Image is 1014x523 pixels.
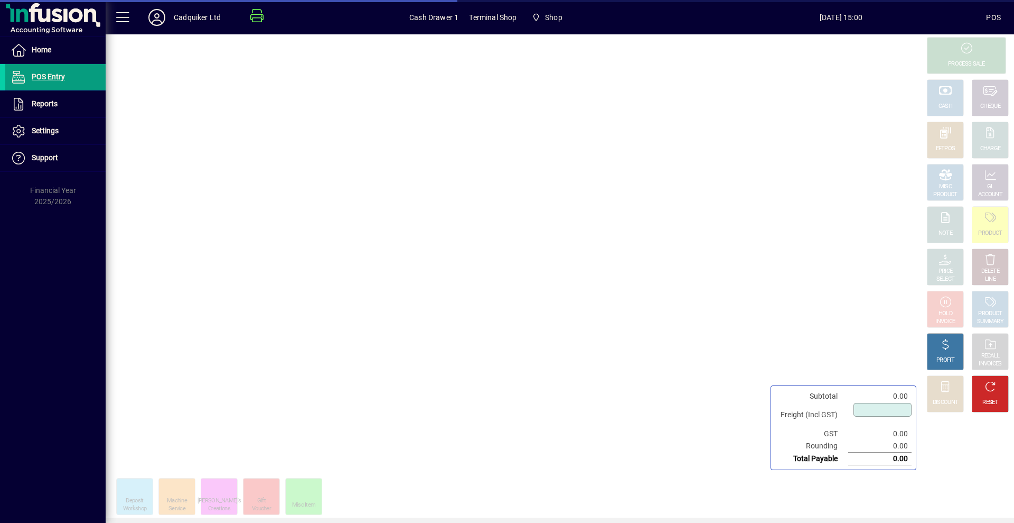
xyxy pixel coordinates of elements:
[978,191,1002,199] div: ACCOUNT
[528,8,567,27] span: Shop
[979,360,1001,368] div: INVOICES
[198,497,241,505] div: [PERSON_NAME]'s
[985,276,996,283] div: LINE
[167,497,187,505] div: Machine
[545,9,562,26] span: Shop
[696,9,986,26] span: [DATE] 15:00
[977,318,1003,326] div: SUMMARY
[848,428,912,440] td: 0.00
[987,183,994,191] div: GL
[933,191,957,199] div: PRODUCT
[938,268,953,276] div: PRICE
[938,103,952,111] div: CASH
[5,145,106,171] a: Support
[292,501,316,509] div: Misc Item
[32,153,58,162] span: Support
[933,399,958,407] div: DISCOUNT
[32,99,58,108] span: Reports
[978,230,1002,237] div: PRODUCT
[168,505,185,513] div: Service
[848,390,912,402] td: 0.00
[848,440,912,453] td: 0.00
[32,72,65,81] span: POS Entry
[938,310,952,318] div: HOLD
[140,8,174,27] button: Profile
[986,9,1001,26] div: POS
[775,402,848,428] td: Freight (Incl GST)
[982,399,998,407] div: RESET
[938,230,952,237] div: NOTE
[980,145,1001,153] div: CHARGE
[409,9,458,26] span: Cash Drawer 1
[775,453,848,465] td: Total Payable
[208,505,230,513] div: Creations
[948,60,985,68] div: PROCESS SALE
[469,9,517,26] span: Terminal Shop
[257,497,266,505] div: Gift
[5,91,106,117] a: Reports
[936,276,955,283] div: SELECT
[775,440,848,453] td: Rounding
[775,390,848,402] td: Subtotal
[981,352,1000,360] div: RECALL
[32,126,59,135] span: Settings
[123,505,146,513] div: Workshop
[936,356,954,364] div: PROFIT
[848,453,912,465] td: 0.00
[936,145,955,153] div: EFTPOS
[126,497,143,505] div: Deposit
[5,37,106,63] a: Home
[252,505,271,513] div: Voucher
[174,9,221,26] div: Cadquiker Ltd
[32,45,51,54] span: Home
[978,310,1002,318] div: PRODUCT
[939,183,952,191] div: MISC
[981,268,999,276] div: DELETE
[935,318,955,326] div: INVOICE
[5,118,106,144] a: Settings
[980,103,1000,111] div: CHEQUE
[775,428,848,440] td: GST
